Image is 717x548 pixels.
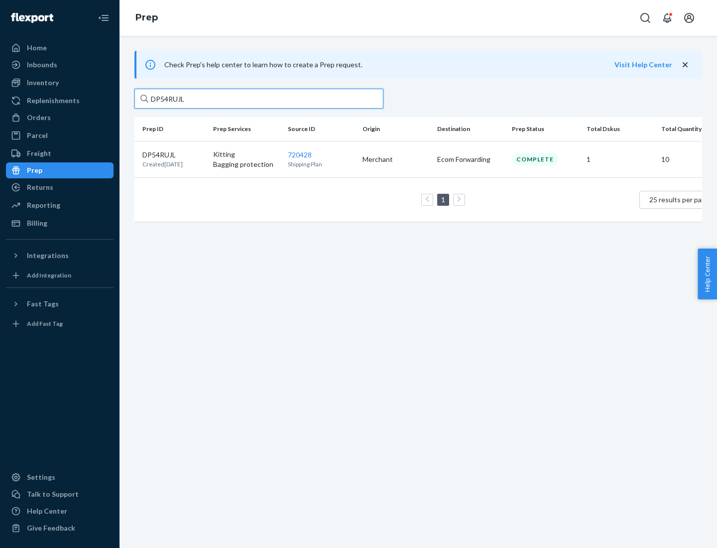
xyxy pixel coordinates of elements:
[6,75,114,91] a: Inventory
[213,159,280,169] p: Bagging protection
[6,486,114,502] a: Talk to Support
[358,117,433,141] th: Origin
[6,128,114,143] a: Parcel
[6,215,114,231] a: Billing
[698,249,717,299] button: Help Center
[27,78,59,88] div: Inventory
[94,8,114,28] button: Close Navigation
[6,162,114,178] a: Prep
[6,40,114,56] a: Home
[27,60,57,70] div: Inbounds
[6,110,114,126] a: Orders
[657,8,677,28] button: Open notifications
[142,150,183,160] p: DP54RUJL
[27,319,63,328] div: Add Fast Tag
[6,469,114,485] a: Settings
[680,60,690,70] button: close
[433,117,508,141] th: Destination
[27,472,55,482] div: Settings
[6,197,114,213] a: Reporting
[635,8,655,28] button: Open Search Box
[27,182,53,192] div: Returns
[679,8,699,28] button: Open account menu
[439,195,447,204] a: Page 1 is your current page
[288,160,355,168] p: Shipping Plan
[27,271,71,279] div: Add Integration
[11,13,53,23] img: Flexport logo
[587,154,653,164] p: 1
[6,520,114,536] button: Give Feedback
[27,113,51,123] div: Orders
[6,316,114,332] a: Add Fast Tag
[437,154,504,164] p: Ecom Forwarding
[512,153,558,165] div: Complete
[27,218,47,228] div: Billing
[135,12,158,23] a: Prep
[6,179,114,195] a: Returns
[6,296,114,312] button: Fast Tags
[649,195,710,204] span: 25 results per page
[27,96,80,106] div: Replenishments
[27,299,59,309] div: Fast Tags
[6,268,114,283] a: Add Integration
[362,154,429,164] p: Merchant
[6,57,114,73] a: Inbounds
[142,160,183,168] p: Created [DATE]
[27,200,60,210] div: Reporting
[27,489,79,499] div: Talk to Support
[6,248,114,264] button: Integrations
[27,148,51,158] div: Freight
[6,145,114,161] a: Freight
[614,60,672,70] button: Visit Help Center
[127,3,166,32] ol: breadcrumbs
[164,60,362,69] span: Check Prep's help center to learn how to create a Prep request.
[6,93,114,109] a: Replenishments
[27,523,75,533] div: Give Feedback
[209,117,284,141] th: Prep Services
[27,165,42,175] div: Prep
[6,503,114,519] a: Help Center
[27,506,67,516] div: Help Center
[583,117,657,141] th: Total Dskus
[134,89,383,109] input: Search prep jobs
[284,117,358,141] th: Source ID
[213,149,280,159] p: Kitting
[508,117,583,141] th: Prep Status
[288,150,312,159] a: 720428
[27,251,69,261] div: Integrations
[27,131,48,140] div: Parcel
[27,43,47,53] div: Home
[134,117,209,141] th: Prep ID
